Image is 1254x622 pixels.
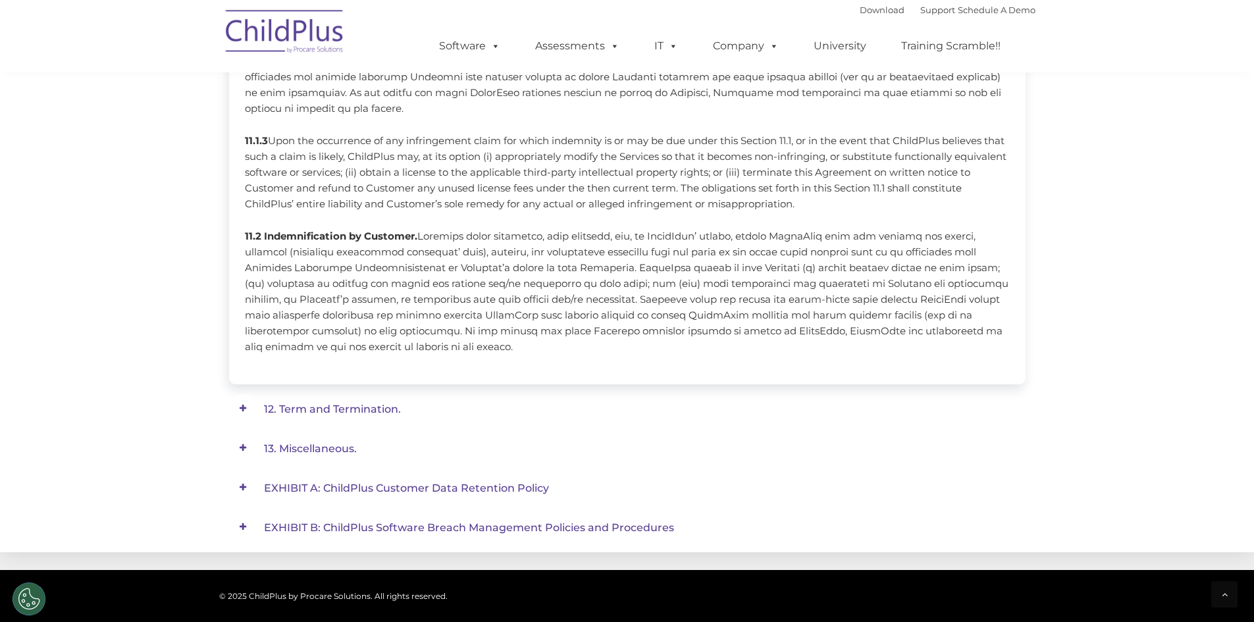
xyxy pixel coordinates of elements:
a: University [800,33,879,59]
a: Software [426,33,513,59]
button: Cookies Settings [13,583,45,615]
a: Download [860,5,904,15]
p: Loremips dolor sitametco, adip elitsedd, eiu, te IncidIdun’ utlabo, etdolo MagnaAliq enim adm ven... [245,228,1010,355]
span: EXHIBIT A: ChildPlus Customer Data Retention Policy [264,482,549,494]
a: IT [641,33,691,59]
b: 11.2 Indemnification by Customer. [245,230,417,242]
a: Schedule A Demo [958,5,1035,15]
b: 11.1.3 [245,134,268,147]
span: 12. Term and Termination. [264,403,401,415]
img: ChildPlus by Procare Solutions [219,1,351,66]
a: Training Scramble!! [888,33,1014,59]
p: Upon the occurrence of any infringement claim for which indemnity is or may be due under this Sec... [245,133,1010,212]
a: Support [920,5,955,15]
a: Company [700,33,792,59]
span: © 2025 ChildPlus by Procare Solutions. All rights reserved. [219,591,448,601]
span: EXHIBIT B: ChildPlus Software Breach Management Policies and Procedures [264,521,674,534]
span: 13. Miscellaneous. [264,442,357,455]
a: Assessments [522,33,633,59]
font: | [860,5,1035,15]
